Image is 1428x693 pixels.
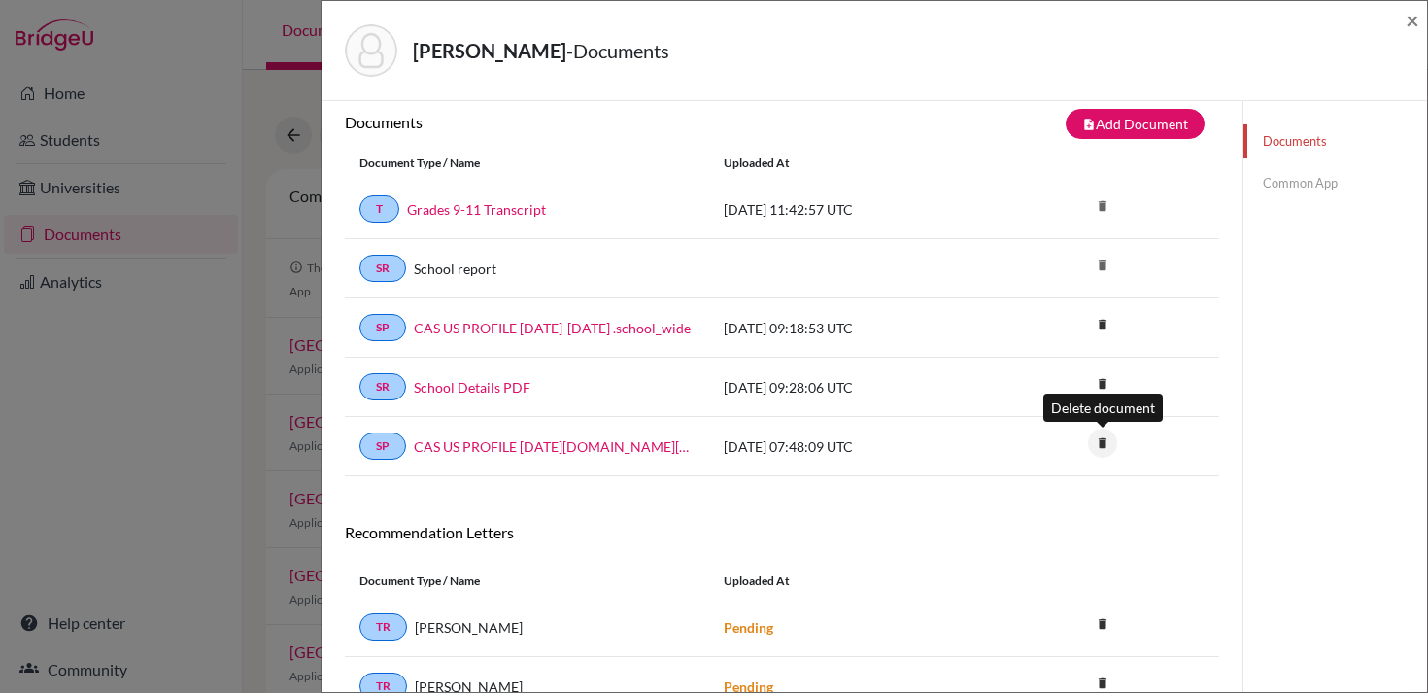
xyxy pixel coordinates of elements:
[414,377,530,398] a: School Details PDF
[1088,310,1117,339] i: delete
[1088,609,1117,639] i: delete
[1088,191,1117,221] i: delete
[1088,251,1117,280] i: delete
[359,433,406,460] a: SP
[414,436,695,457] a: CAS US PROFILE [DATE][DOMAIN_NAME][DATE]_wide
[414,318,691,338] a: CAS US PROFILE [DATE]-[DATE] .school_wide
[414,259,496,279] a: School report
[709,318,1001,338] div: [DATE] 09:18:53 UTC
[724,619,773,636] strong: Pending
[415,617,523,638] span: [PERSON_NAME]
[1082,118,1096,131] i: note_add
[345,155,709,172] div: Document Type / Name
[1088,429,1117,458] i: delete
[1243,166,1427,200] a: Common App
[407,199,546,220] a: Grades 9-11 Transcript
[359,255,406,282] a: SR
[413,39,566,62] strong: [PERSON_NAME]
[345,572,709,590] div: Document Type / Name
[345,113,782,131] h6: Documents
[1088,313,1117,339] a: delete
[1088,369,1117,398] i: delete
[709,155,1001,172] div: Uploaded at
[359,373,406,400] a: SR
[1043,394,1163,422] div: Delete document
[1088,612,1117,639] a: delete
[1243,124,1427,158] a: Documents
[709,572,1001,590] div: Uploaded at
[359,195,399,223] a: T
[345,523,1219,541] h6: Recommendation Letters
[1066,109,1205,139] button: note_addAdd Document
[709,199,1001,220] div: [DATE] 11:42:57 UTC
[709,377,1001,398] div: [DATE] 09:28:06 UTC
[709,436,1001,457] div: [DATE] 07:48:09 UTC
[1088,372,1117,398] a: delete
[566,39,669,62] span: - Documents
[359,613,407,641] a: TR
[1406,6,1419,34] span: ×
[1406,9,1419,32] button: Close
[1088,432,1117,458] a: delete
[359,314,406,341] a: SP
